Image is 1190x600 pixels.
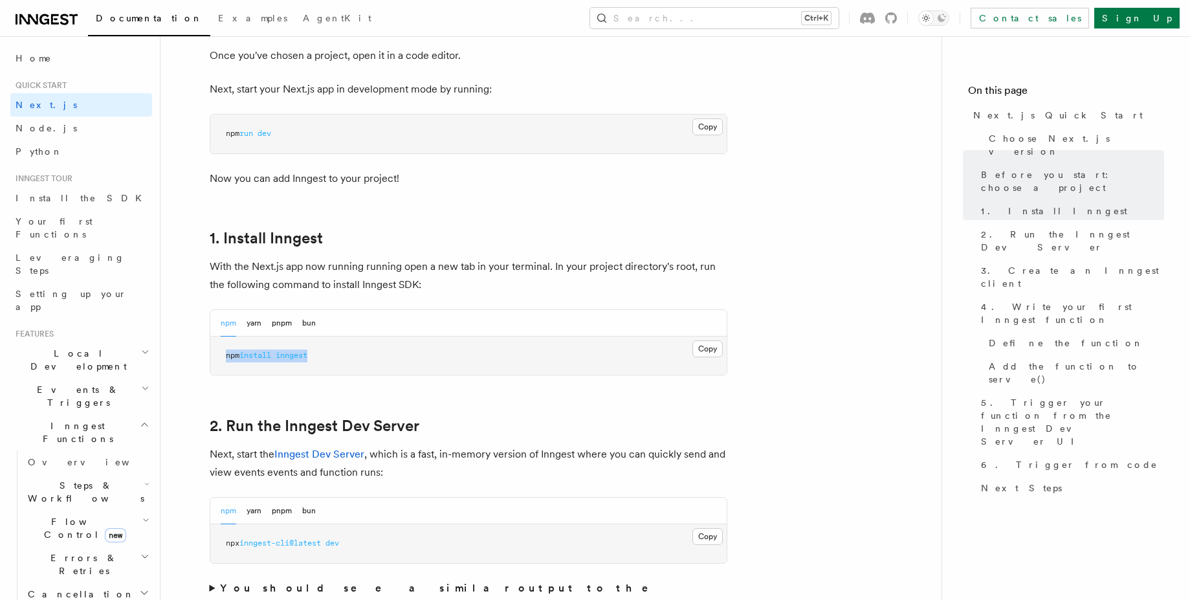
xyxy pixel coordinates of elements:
a: Before you start: choose a project [976,163,1164,199]
span: npm [226,129,239,138]
a: Sign Up [1094,8,1180,28]
a: Overview [23,450,152,474]
a: Documentation [88,4,210,36]
p: Now you can add Inngest to your project! [210,170,727,188]
span: npx [226,539,239,548]
span: Documentation [96,13,203,23]
span: install [239,351,271,360]
a: 5. Trigger your function from the Inngest Dev Server UI [976,391,1164,453]
p: Next, start your Next.js app in development mode by running: [210,80,727,98]
span: npm [226,351,239,360]
a: 2. Run the Inngest Dev Server [210,417,419,435]
span: 3. Create an Inngest client [981,264,1164,290]
a: 3. Create an Inngest client [976,259,1164,295]
a: Install the SDK [10,186,152,210]
button: Errors & Retries [23,546,152,583]
span: Home [16,52,52,65]
span: 4. Write your first Inngest function [981,300,1164,326]
a: Contact sales [971,8,1089,28]
a: Add the function to serve() [984,355,1164,391]
a: Node.js [10,117,152,140]
kbd: Ctrl+K [802,12,831,25]
button: yarn [247,310,261,337]
button: yarn [247,498,261,524]
button: Inngest Functions [10,414,152,450]
a: Home [10,47,152,70]
button: Copy [692,118,723,135]
a: 2. Run the Inngest Dev Server [976,223,1164,259]
span: Install the SDK [16,193,149,203]
span: Add the function to serve() [989,360,1164,386]
a: Python [10,140,152,163]
a: 4. Write your first Inngest function [976,295,1164,331]
span: Choose Next.js version [989,132,1164,158]
span: Next.js Quick Start [973,109,1143,122]
button: npm [221,310,236,337]
button: pnpm [272,310,292,337]
span: Define the function [989,337,1143,350]
p: Next, start the , which is a fast, in-memory version of Inngest where you can quickly send and vi... [210,445,727,482]
span: Python [16,146,63,157]
span: dev [258,129,271,138]
a: 1. Install Inngest [210,229,323,247]
button: Flow Controlnew [23,510,152,546]
button: Search...Ctrl+K [590,8,839,28]
span: Your first Functions [16,216,93,239]
span: Next.js [16,100,77,110]
span: Local Development [10,347,141,373]
a: 1. Install Inngest [976,199,1164,223]
span: 5. Trigger your function from the Inngest Dev Server UI [981,396,1164,448]
span: Overview [28,457,161,467]
a: Setting up your app [10,282,152,318]
span: 6. Trigger from code [981,458,1158,471]
a: Examples [210,4,295,35]
span: Leveraging Steps [16,252,125,276]
a: Inngest Dev Server [274,448,364,460]
span: Inngest tour [10,173,72,184]
span: Steps & Workflows [23,479,144,505]
span: Flow Control [23,515,142,541]
a: Next.js [10,93,152,117]
span: run [239,129,253,138]
span: Before you start: choose a project [981,168,1164,194]
button: bun [302,310,316,337]
button: Local Development [10,342,152,378]
button: pnpm [272,498,292,524]
button: Steps & Workflows [23,474,152,510]
span: new [105,528,126,542]
button: npm [221,498,236,524]
a: Next Steps [976,476,1164,500]
a: Define the function [984,331,1164,355]
a: AgentKit [295,4,379,35]
span: Setting up your app [16,289,127,312]
button: Toggle dark mode [918,10,949,26]
button: Copy [692,528,723,545]
span: inngest [276,351,307,360]
span: Examples [218,13,287,23]
span: Features [10,329,54,339]
a: 6. Trigger from code [976,453,1164,476]
span: Events & Triggers [10,383,141,409]
span: inngest-cli@latest [239,539,321,548]
span: Next Steps [981,482,1062,494]
p: With the Next.js app now running running open a new tab in your terminal. In your project directo... [210,258,727,294]
a: Your first Functions [10,210,152,246]
button: Copy [692,340,723,357]
span: Errors & Retries [23,551,140,577]
span: dev [325,539,339,548]
span: 2. Run the Inngest Dev Server [981,228,1164,254]
a: Choose Next.js version [984,127,1164,163]
button: Events & Triggers [10,378,152,414]
span: Inngest Functions [10,419,140,445]
a: Next.js Quick Start [968,104,1164,127]
a: Leveraging Steps [10,246,152,282]
span: Quick start [10,80,67,91]
span: 1. Install Inngest [981,205,1127,217]
span: Node.js [16,123,77,133]
button: bun [302,498,316,524]
span: AgentKit [303,13,371,23]
h4: On this page [968,83,1164,104]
